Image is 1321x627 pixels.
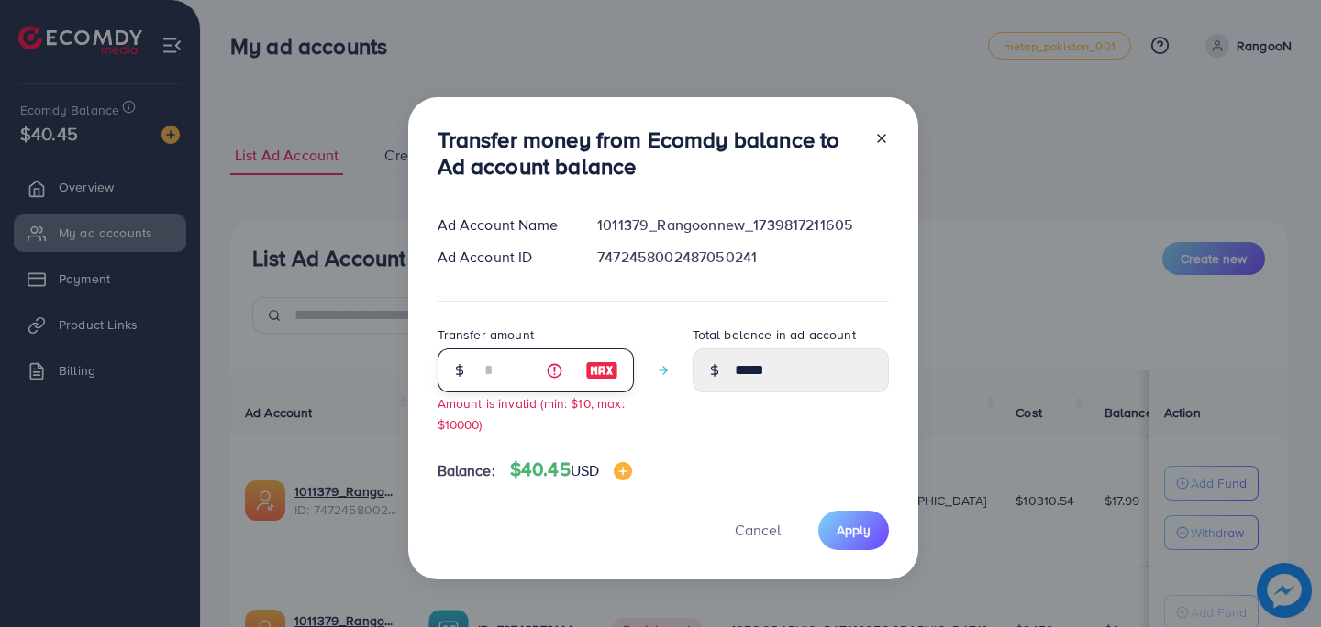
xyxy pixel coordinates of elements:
div: 7472458002487050241 [583,247,903,268]
img: image [585,359,618,381]
img: image [614,462,632,480]
div: Ad Account Name [423,214,583,236]
h3: Transfer money from Ecomdy balance to Ad account balance [438,126,860,180]
span: Apply [837,521,871,539]
span: Balance: [438,460,495,481]
span: Cancel [735,520,781,540]
span: USD [571,460,599,480]
label: Total balance in ad account [693,325,856,344]
div: Ad Account ID [423,247,583,268]
div: 1011379_Rangoonnew_1739817211605 [583,214,903,236]
button: Apply [818,511,889,550]
h4: $40.45 [510,458,632,481]
button: Cancel [712,511,804,550]
small: Amount is invalid (min: $10, max: $10000) [438,394,625,433]
label: Transfer amount [438,325,534,344]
